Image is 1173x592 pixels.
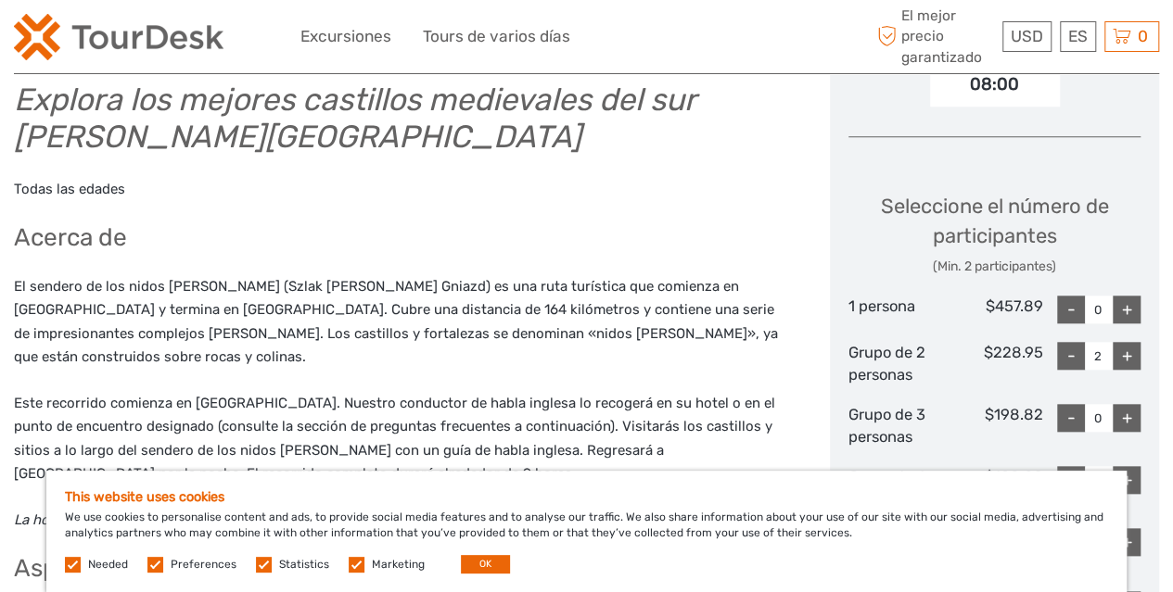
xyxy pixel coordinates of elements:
[1060,21,1096,52] div: ES
[14,81,695,156] em: Explora los mejores castillos medievales del sur [PERSON_NAME][GEOGRAPHIC_DATA]
[213,29,236,51] button: Open LiveChat chat widget
[873,6,998,68] span: El mejor precio garantizado
[1113,466,1141,494] div: +
[14,14,223,60] img: 2254-3441b4b5-4e5f-4d00-b396-31f1d84a6ebf_logo_small.png
[848,192,1141,276] div: Seleccione el número de participantes
[171,557,236,573] label: Preferences
[14,223,791,253] h2: Acerca de
[1113,528,1141,556] div: +
[26,32,210,47] p: We're away right now. Please check back later!
[848,404,946,447] div: Grupo de 3 personas
[1113,404,1141,432] div: +
[14,554,791,584] h2: Aspectos destacados:
[423,23,570,50] a: Tours de varios días
[1057,296,1085,323] div: -
[1011,27,1043,45] span: USD
[946,296,1043,323] div: $457.89
[946,342,1043,385] div: $228.95
[1057,404,1085,432] div: -
[848,342,946,385] div: Grupo de 2 personas
[14,511,588,528] em: La hora de salida es estimada y se confirmará antes del recorrido por correo electrónico.
[848,258,1141,276] div: (Min. 2 participantes)
[372,557,425,573] label: Marketing
[279,557,329,573] label: Statistics
[88,557,128,573] label: Needed
[1057,342,1085,370] div: -
[1113,296,1141,323] div: +
[65,489,1108,505] h5: This website uses cookies
[14,392,791,486] p: Este recorrido comienza en [GEOGRAPHIC_DATA]. Nuestro conductor de habla inglesa lo recogerá en s...
[300,23,391,50] a: Excursiones
[1135,27,1151,45] span: 0
[46,471,1127,592] div: We use cookies to personalise content and ads, to provide social media features and to analyse ou...
[946,404,1043,447] div: $198.82
[14,275,791,370] p: El sendero de los nidos [PERSON_NAME] (Szlak [PERSON_NAME] Gniazd) es una ruta turística que comi...
[14,178,791,202] p: Todas las edades
[848,466,946,510] div: Grupo de 4 personas
[848,296,946,323] div: 1 persona
[946,466,1043,510] div: $198.82
[930,63,1060,106] div: 08:00
[1113,342,1141,370] div: +
[461,555,510,573] button: OK
[1057,466,1085,494] div: -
